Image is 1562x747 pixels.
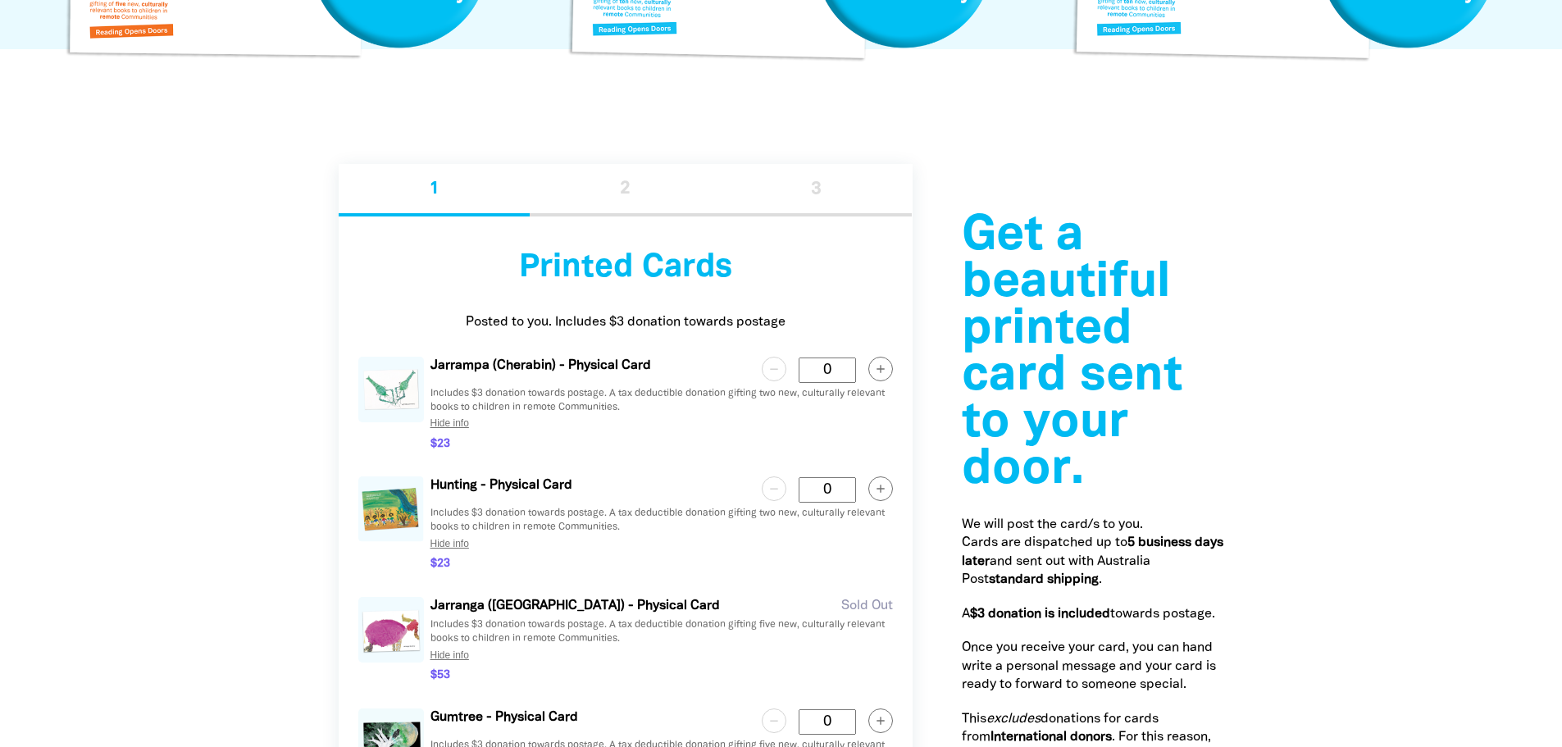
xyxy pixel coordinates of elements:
[989,574,1099,585] strong: standard shipping
[424,411,476,435] button: Hide info
[970,608,1110,620] strong: $3 donation is included
[430,597,766,615] p: Jarranga ([GEOGRAPHIC_DATA]) - Physical Card
[829,585,905,627] p: Sold Out
[962,605,1224,623] p: A towards postage.
[358,236,893,300] h3: Printed Cards
[430,507,893,535] p: Includes $3 donation towards postage. A tax deductible donation gifting two new, culturally relev...
[430,476,749,494] p: Hunting - Physical Card
[962,639,1224,694] p: Once you receive your card, you can hand write a personal message and your card is ready to forwa...
[430,556,450,572] span: $23
[430,357,749,375] p: Jarrampa (Cherabin) - Physical Card
[430,618,893,646] p: Includes $3 donation towards postage. A tax deductible donation gifting five new, culturally rele...
[986,713,1041,725] em: excludes
[358,313,893,331] p: Posted to you. Includes $3 donation towards postage
[962,516,1224,534] p: We will post the card/s to you.
[358,597,424,663] img: buffalo-png-ccd79d.png
[358,476,424,542] img: hunting-png-236049.png
[430,387,893,415] p: Includes $3 donation towards postage. A tax deductible donation gifting two new, culturally relev...
[358,357,424,422] img: jarrampa-png-e6d94c.png
[430,436,450,453] span: $23
[424,531,476,556] button: Hide info
[962,534,1224,589] p: Cards are dispatched up to and sent out with Australia Post .
[430,708,749,727] p: Gumtree - Physical Card
[990,731,1112,743] strong: International donors
[962,537,1223,567] strong: 5 business days later
[962,214,1182,493] span: Get a beautiful printed card sent to your door.
[424,643,476,667] button: Hide info
[430,667,450,684] span: $53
